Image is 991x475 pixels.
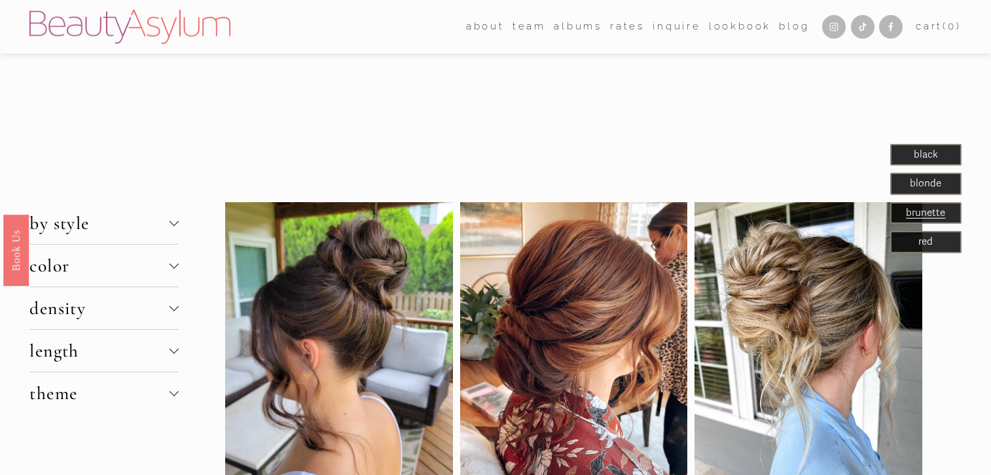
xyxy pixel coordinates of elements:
button: by style [29,202,179,244]
span: 0 [948,20,956,32]
span: theme [29,382,170,404]
button: theme [29,372,179,414]
a: folder dropdown [466,17,505,37]
span: length [29,340,170,362]
a: Inquire [653,17,701,37]
a: folder dropdown [513,17,546,37]
a: Lookbook [709,17,771,37]
a: Instagram [822,15,846,39]
a: albums [554,17,602,37]
a: Blog [779,17,809,37]
a: Cart(0) [916,18,962,35]
span: black [914,149,938,160]
span: about [466,18,505,35]
a: Facebook [879,15,903,39]
span: color [29,255,170,277]
button: density [29,287,179,329]
a: Book Us [3,215,29,286]
button: length [29,330,179,372]
span: by style [29,212,170,234]
img: Beauty Asylum | Bridal Hair &amp; Makeup Charlotte &amp; Atlanta [29,10,230,44]
a: TikTok [851,15,874,39]
span: blonde [910,177,941,189]
a: Rates [610,17,645,37]
span: red [918,236,933,247]
button: color [29,245,179,287]
span: ( ) [943,20,961,32]
span: team [513,18,546,35]
a: brunette [906,207,945,219]
span: density [29,297,170,319]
